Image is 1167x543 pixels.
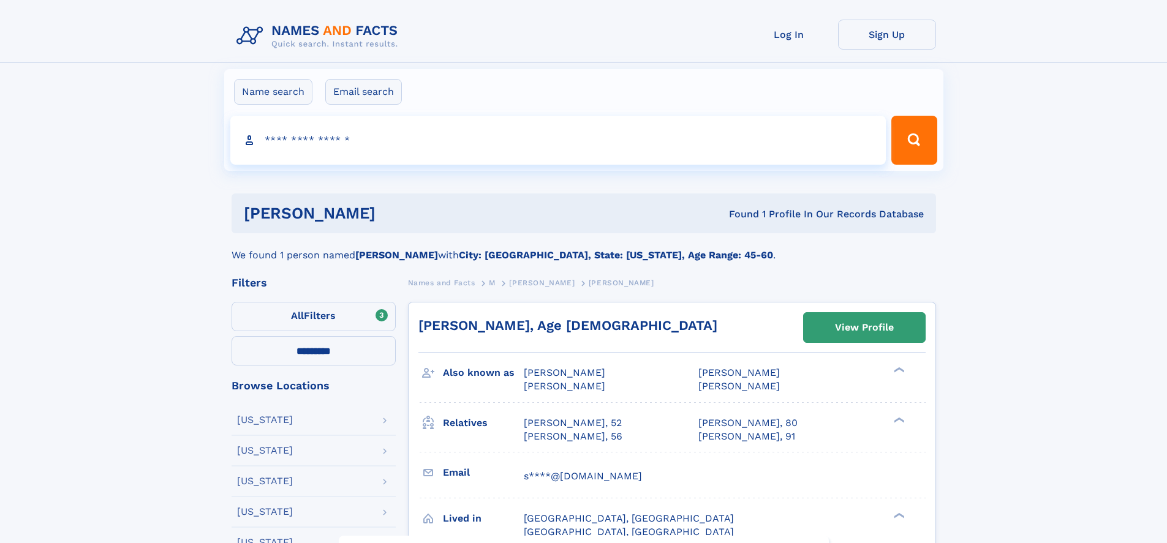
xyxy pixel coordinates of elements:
[509,275,575,290] a: [PERSON_NAME]
[552,208,924,221] div: Found 1 Profile In Our Records Database
[698,430,795,443] a: [PERSON_NAME], 91
[232,302,396,331] label: Filters
[232,277,396,288] div: Filters
[589,279,654,287] span: [PERSON_NAME]
[244,206,553,221] h1: [PERSON_NAME]
[230,116,886,165] input: search input
[524,430,622,443] a: [PERSON_NAME], 56
[237,446,293,455] div: [US_STATE]
[489,279,496,287] span: M
[232,233,936,263] div: We found 1 person named with .
[698,416,798,430] a: [PERSON_NAME], 80
[408,275,475,290] a: Names and Facts
[838,20,936,50] a: Sign Up
[443,362,524,383] h3: Also known as
[524,380,605,392] span: [PERSON_NAME]
[524,526,734,537] span: [GEOGRAPHIC_DATA], [GEOGRAPHIC_DATA]
[234,79,312,105] label: Name search
[524,512,734,524] span: [GEOGRAPHIC_DATA], [GEOGRAPHIC_DATA]
[835,313,894,342] div: View Profile
[237,507,293,517] div: [US_STATE]
[740,20,838,50] a: Log In
[232,20,408,53] img: Logo Names and Facts
[509,279,575,287] span: [PERSON_NAME]
[891,366,905,374] div: ❯
[418,318,717,333] a: [PERSON_NAME], Age [DEMOGRAPHIC_DATA]
[443,462,524,483] h3: Email
[804,313,925,342] a: View Profile
[698,380,780,392] span: [PERSON_NAME]
[443,508,524,529] h3: Lived in
[891,416,905,424] div: ❯
[237,415,293,425] div: [US_STATE]
[355,249,438,261] b: [PERSON_NAME]
[524,416,622,430] a: [PERSON_NAME], 52
[891,511,905,519] div: ❯
[443,413,524,433] h3: Relatives
[891,116,937,165] button: Search Button
[459,249,773,261] b: City: [GEOGRAPHIC_DATA], State: [US_STATE], Age Range: 45-60
[325,79,402,105] label: Email search
[489,275,496,290] a: M
[237,476,293,486] div: [US_STATE]
[524,367,605,378] span: [PERSON_NAME]
[291,310,304,321] span: All
[232,380,396,391] div: Browse Locations
[698,367,780,378] span: [PERSON_NAME]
